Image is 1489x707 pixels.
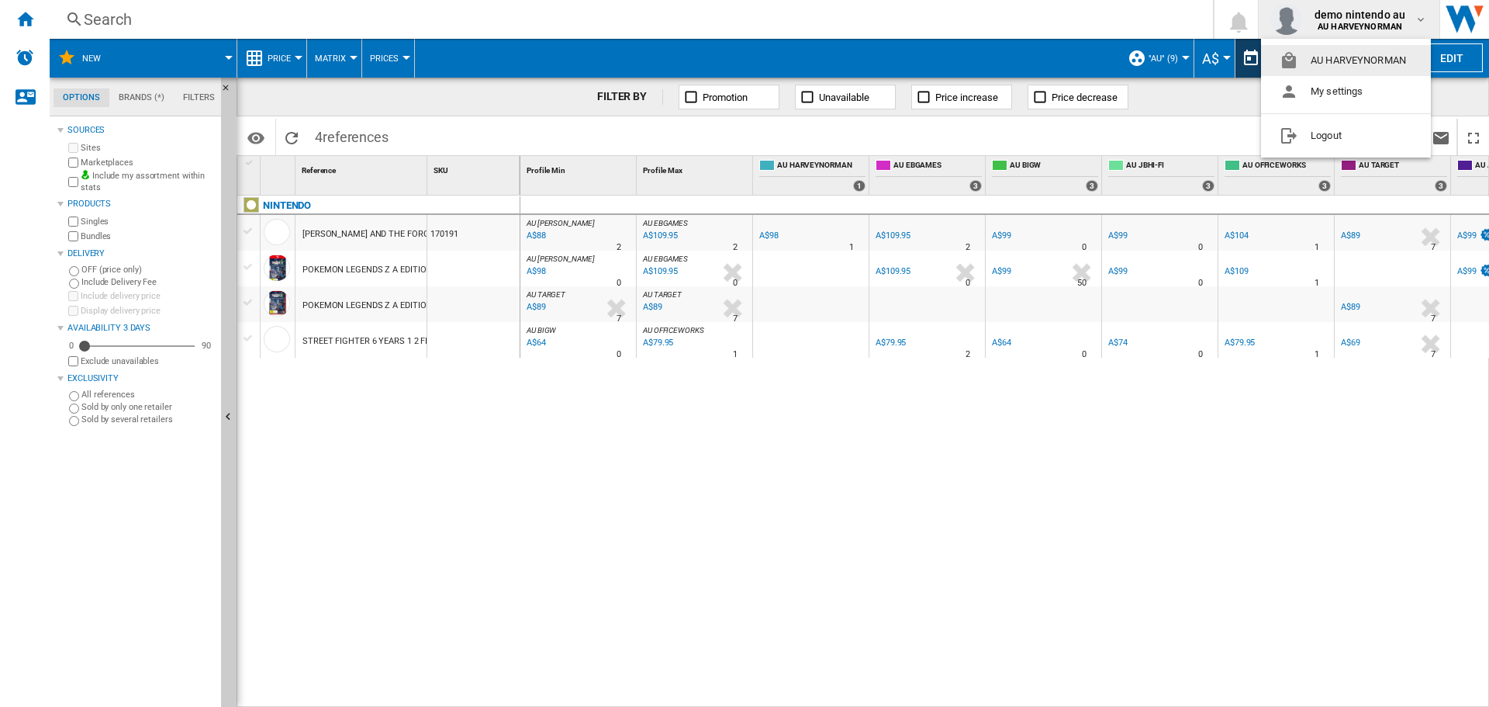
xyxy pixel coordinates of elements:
button: AU HARVEYNORMAN [1261,45,1431,76]
button: Logout [1261,120,1431,151]
button: My settings [1261,76,1431,107]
